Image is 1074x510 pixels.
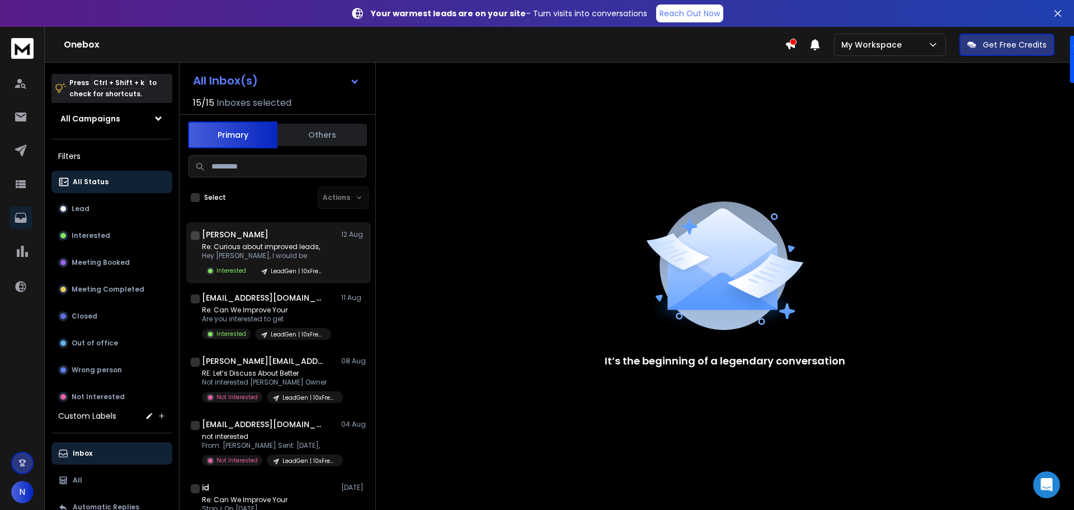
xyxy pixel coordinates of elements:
p: LeadGen | 10xFreelancing [282,457,336,465]
button: Get Free Credits [959,34,1054,56]
p: Reach Out Now [660,8,720,19]
h1: [PERSON_NAME] [202,229,268,240]
p: Not interested [PERSON_NAME] Owner [202,378,336,387]
p: Press to check for shortcuts. [69,77,157,100]
img: logo [11,38,34,59]
h3: Inboxes selected [216,96,291,110]
h1: [EMAIL_ADDRESS][DOMAIN_NAME] [202,419,325,430]
button: All Inbox(s) [184,69,369,92]
p: My Workspace [841,39,906,50]
button: All [51,469,172,492]
h1: id [202,482,209,493]
button: Interested [51,224,172,247]
button: Meeting Booked [51,251,172,274]
p: [DATE] [341,483,366,492]
button: N [11,481,34,503]
h1: [EMAIL_ADDRESS][DOMAIN_NAME] [202,292,325,303]
p: Wrong person [72,366,122,375]
p: Re: Can We Improve Your [202,495,336,504]
button: Closed [51,305,172,327]
p: Meeting Booked [72,258,130,267]
p: Inbox [73,449,92,458]
p: Out of office [72,339,118,348]
p: LeadGen | 10xFreelancing [271,330,324,339]
h1: Onebox [64,38,785,52]
h1: All Inbox(s) [193,75,258,86]
button: Not Interested [51,386,172,408]
p: Get Free Credits [983,39,1047,50]
strong: Your warmest leads are on your site [371,8,526,19]
p: Lead [72,204,89,213]
p: 12 Aug [341,230,366,239]
p: Re: Can We Improve Your [202,306,331,315]
a: Reach Out Now [656,4,723,22]
p: Interested [216,330,246,338]
p: Hey [PERSON_NAME], I would be [202,251,331,260]
p: LeadGen | 10xFreelancing [282,394,336,402]
p: All [73,476,82,485]
p: Interested [216,266,246,275]
div: Open Intercom Messenger [1033,471,1060,498]
p: 08 Aug [341,357,366,366]
button: Meeting Completed [51,278,172,301]
h1: [PERSON_NAME][EMAIL_ADDRESS][DOMAIN_NAME] [202,355,325,367]
p: All Status [73,177,109,186]
h1: All Campaigns [60,113,120,124]
button: Others [277,123,367,147]
p: – Turn visits into conversations [371,8,647,19]
span: Ctrl + Shift + k [92,76,146,89]
p: RE: Let’s Discuss About Better [202,369,336,378]
button: Primary [188,121,277,148]
p: Re: Curious about improved leads, [202,242,331,251]
p: Not Interested [216,456,258,465]
h3: Filters [51,148,172,164]
p: From: [PERSON_NAME] Sent: [DATE], [202,441,336,450]
p: Closed [72,312,97,321]
button: Out of office [51,332,172,354]
p: Meeting Completed [72,285,144,294]
button: All Campaigns [51,107,172,130]
span: 15 / 15 [193,96,214,110]
p: LeadGen | 10xFreelancing [271,267,324,275]
h3: Custom Labels [58,410,116,422]
p: Are you interested to get [202,315,331,324]
p: Interested [72,231,110,240]
button: Inbox [51,442,172,465]
button: Lead [51,198,172,220]
p: Not Interested [72,392,125,401]
button: Wrong person [51,359,172,381]
p: 04 Aug [341,420,366,429]
label: Select [204,193,226,202]
p: Not Interested [216,393,258,401]
p: It’s the beginning of a legendary conversation [605,353,845,369]
p: not interested [202,432,336,441]
button: All Status [51,171,172,193]
p: 11 Aug [341,293,366,302]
